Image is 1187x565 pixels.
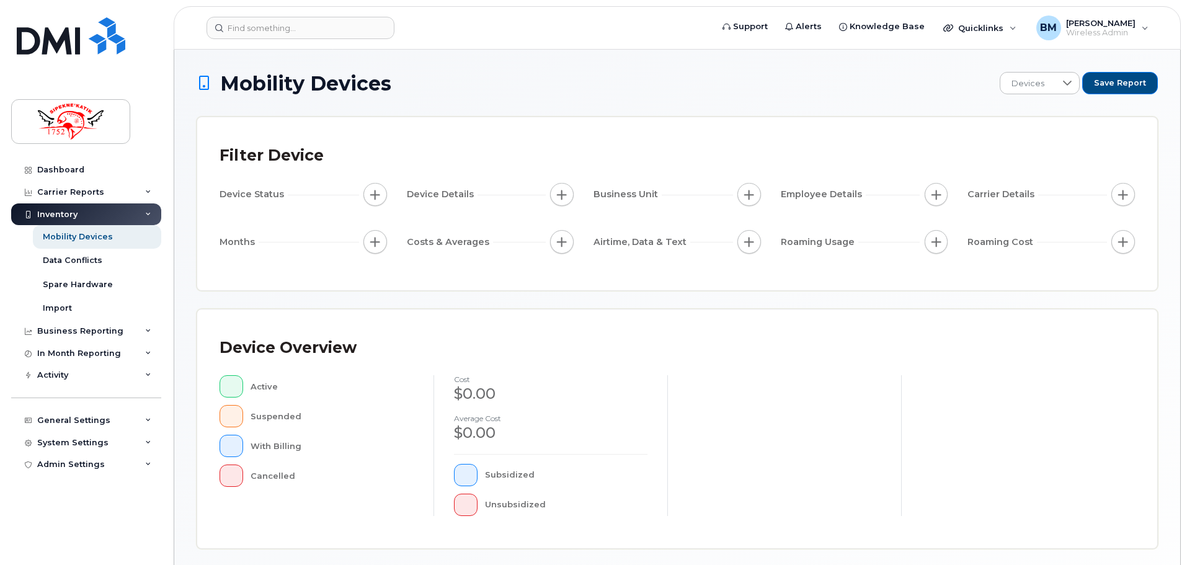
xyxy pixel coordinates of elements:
[454,422,647,443] div: $0.00
[251,435,414,457] div: With Billing
[454,375,647,383] h4: cost
[1082,72,1158,94] button: Save Report
[220,332,357,364] div: Device Overview
[593,236,690,249] span: Airtime, Data & Text
[781,188,866,201] span: Employee Details
[1000,73,1056,95] span: Devices
[967,236,1037,249] span: Roaming Cost
[454,414,647,422] h4: Average cost
[407,188,478,201] span: Device Details
[407,236,493,249] span: Costs & Averages
[593,188,662,201] span: Business Unit
[1094,78,1146,89] span: Save Report
[251,465,414,487] div: Cancelled
[251,405,414,427] div: Suspended
[781,236,858,249] span: Roaming Usage
[220,73,391,94] span: Mobility Devices
[220,236,259,249] span: Months
[220,188,288,201] span: Device Status
[967,188,1038,201] span: Carrier Details
[220,140,324,172] div: Filter Device
[485,464,648,486] div: Subsidized
[485,494,648,516] div: Unsubsidized
[454,383,647,404] div: $0.00
[251,375,414,398] div: Active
